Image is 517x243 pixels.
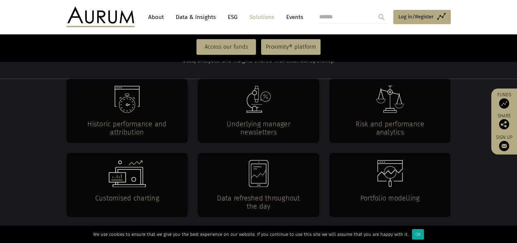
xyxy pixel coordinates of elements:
[499,119,509,129] img: Share this post
[283,11,303,23] a: Events
[499,141,509,151] img: Sign up to our newsletter
[375,10,388,24] input: Submit
[172,11,219,23] a: Data & Insights
[145,11,167,23] a: About
[246,11,278,23] a: Solutions
[80,119,174,136] h4: Historic performance and attribution
[211,194,306,210] h4: Data refreshed throughout the day
[196,39,256,55] a: Access our funds
[499,98,509,109] img: Access Funds
[261,39,321,55] a: Proximity® platform
[412,229,424,240] div: Ok
[495,134,514,151] a: Sign up
[393,10,451,24] a: Log in/Register
[67,7,135,27] img: Aurum
[211,119,306,136] h4: Underlying manager newsletters
[343,119,437,136] h4: Risk and performance analytics
[495,114,514,129] div: Share
[224,11,241,23] a: ESG
[398,13,434,21] span: Log in/Register
[343,194,437,202] h4: Portfolio modelling
[495,92,514,109] a: Funds
[80,194,174,202] h4: Customised charting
